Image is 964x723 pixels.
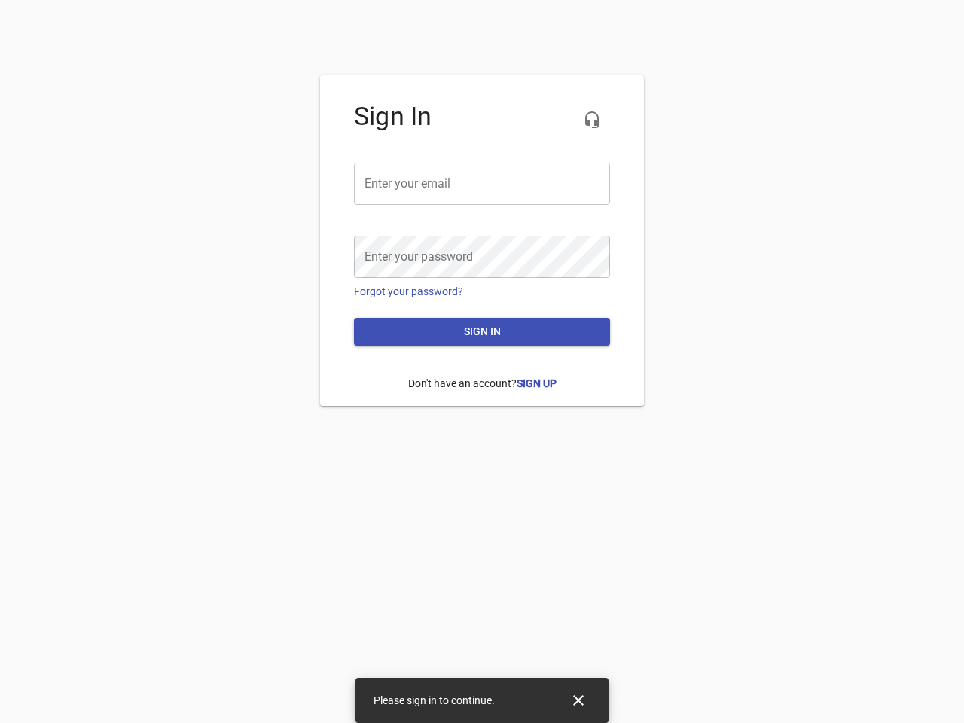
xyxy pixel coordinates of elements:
button: Live Chat [574,102,610,138]
span: Sign in [366,322,598,341]
h4: Sign In [354,102,610,132]
p: Don't have an account? [354,365,610,403]
a: Sign Up [517,377,557,389]
span: Please sign in to continue. [374,694,495,706]
button: Sign in [354,318,610,346]
a: Forgot your password? [354,285,463,297]
button: Close [560,682,596,718]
